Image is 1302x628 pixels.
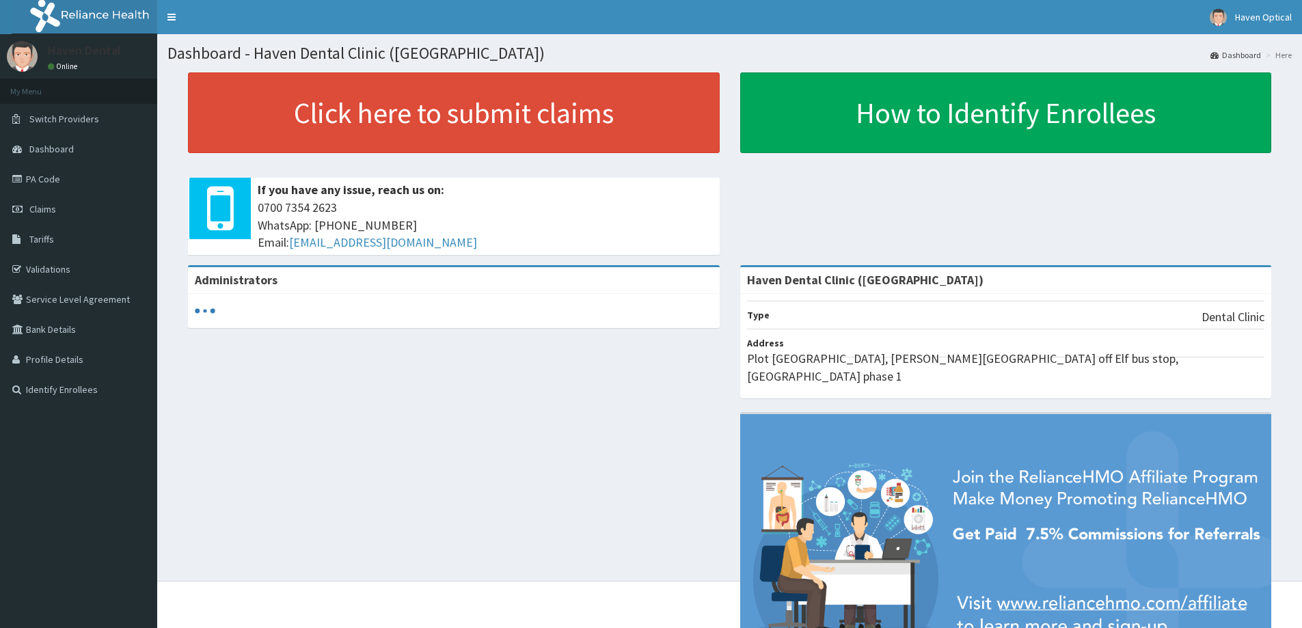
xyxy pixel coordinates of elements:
[258,182,444,197] b: If you have any issue, reach us on:
[1202,308,1264,326] p: Dental Clinic
[188,72,720,153] a: Click here to submit claims
[258,199,713,251] span: 0700 7354 2623 WhatsApp: [PHONE_NUMBER] Email:
[29,233,54,245] span: Tariffs
[747,272,984,288] strong: Haven Dental Clinic ([GEOGRAPHIC_DATA])
[29,143,74,155] span: Dashboard
[7,41,38,72] img: User Image
[1262,49,1292,61] li: Here
[29,203,56,215] span: Claims
[1210,49,1261,61] a: Dashboard
[1235,11,1292,23] span: Haven Optical
[747,350,1265,385] p: Plot [GEOGRAPHIC_DATA], [PERSON_NAME][GEOGRAPHIC_DATA] off Elf bus stop, [GEOGRAPHIC_DATA] phase 1
[195,272,277,288] b: Administrators
[48,44,121,57] p: Haven Dental
[167,44,1292,62] h1: Dashboard - Haven Dental Clinic ([GEOGRAPHIC_DATA])
[195,301,215,321] svg: audio-loading
[29,113,99,125] span: Switch Providers
[740,72,1272,153] a: How to Identify Enrollees
[747,309,770,321] b: Type
[747,337,784,349] b: Address
[48,62,81,71] a: Online
[289,234,477,250] a: [EMAIL_ADDRESS][DOMAIN_NAME]
[1210,9,1227,26] img: User Image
